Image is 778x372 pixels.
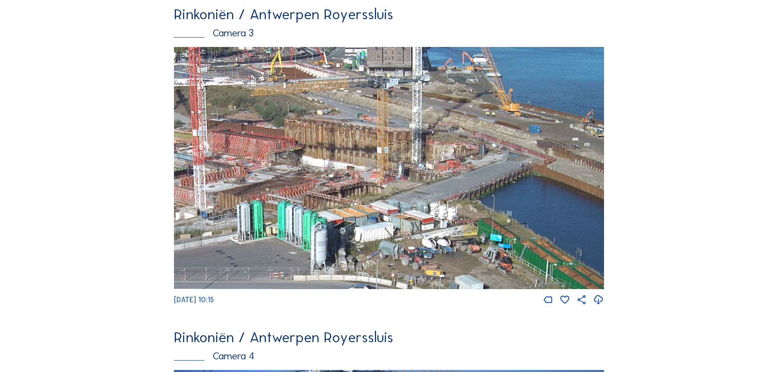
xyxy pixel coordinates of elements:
[174,330,604,345] div: Rinkoniën / Antwerpen Royerssluis
[174,295,214,304] span: [DATE] 10:15
[174,7,604,22] div: Rinkoniën / Antwerpen Royerssluis
[174,28,604,38] div: Camera 3
[174,351,604,361] div: Camera 4
[174,47,604,289] img: Image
